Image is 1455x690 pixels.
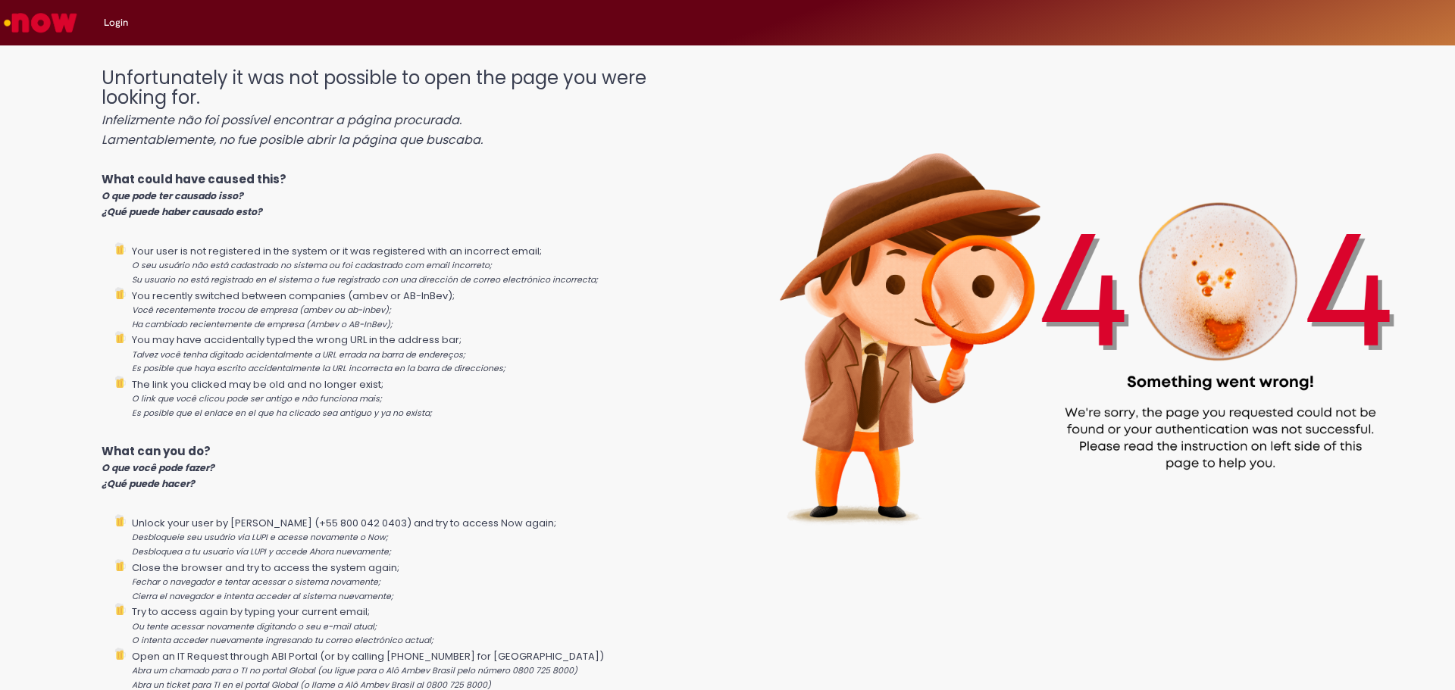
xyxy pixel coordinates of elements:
[132,532,388,543] i: Desbloqueie seu usuário via LUPI e acesse novamente o Now;
[132,376,711,420] li: The link you clicked may be old and no longer exist;
[132,319,393,330] i: Ha cambiado recientemente de empresa (Ambev o AB-InBev);
[132,559,711,604] li: Close the browser and try to access the system again;
[132,363,505,374] i: Es posible que haya escrito accidentalmente la URL incorrecta en la barra de direcciones;
[102,461,214,474] i: O que você pode fazer?
[132,304,391,316] i: Você recentemente trocou de empresa (ambev ou ab-inbev);
[132,621,377,632] i: Ou tente acessar novamente digitando o seu e-mail atual;
[102,131,483,148] i: Lamentablemente, no fue posible abrir la página que buscaba.
[102,205,262,218] i: ¿Qué puede haber causado esto?
[102,68,711,148] h1: Unfortunately it was not possible to open the page you were looking for.
[711,53,1455,572] img: 404_ambev_new.png
[132,287,711,332] li: You recently switched between companies (ambev or AB-InBev);
[102,189,243,202] i: O que pode ter causado isso?
[132,331,711,376] li: You may have accidentally typed the wrong URL in the address bar;
[132,603,711,648] li: Try to access again by typing your current email;
[132,260,492,271] i: O seu usuário não está cadastrado no sistema ou foi cadastrado com email incorreto;
[102,111,462,129] i: Infelizmente não foi possível encontrar a página procurada.
[132,635,433,646] i: O intenta acceder nuevamente ingresando tu correo electrónico actual;
[2,8,80,38] img: ServiceNow
[102,443,711,492] p: What can you do?
[132,546,391,557] i: Desbloquea a tu usuario vía LUPI y accede Ahora nuevamente;
[102,171,711,220] p: What could have caused this?
[132,665,577,676] i: Abra um chamado para o TI no portal Global (ou ligue para o Alô Ambev Brasil pelo número 0800 725...
[132,591,393,602] i: Cierra el navegador e intenta acceder al sistema nuevamente;
[132,407,432,419] i: Es posible que el enlace en el que ha clicado sea antiguo y ya no exista;
[132,274,598,286] i: Su usuario no está registrado en el sistema o fue registrado con una dirección de correo electrón...
[132,576,380,588] i: Fechar o navegador e tentar acessar o sistema novamente;
[132,393,382,404] i: O link que você clicou pode ser antigo e não funciona mais;
[132,242,711,287] li: Your user is not registered in the system or it was registered with an incorrect email;
[132,349,465,361] i: Talvez você tenha digitado acidentalmente a URL errada na barra de endereços;
[132,514,711,559] li: Unlock your user by [PERSON_NAME] (+55 800 042 0403) and try to access Now again;
[102,477,195,490] i: ¿Qué puede hacer?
